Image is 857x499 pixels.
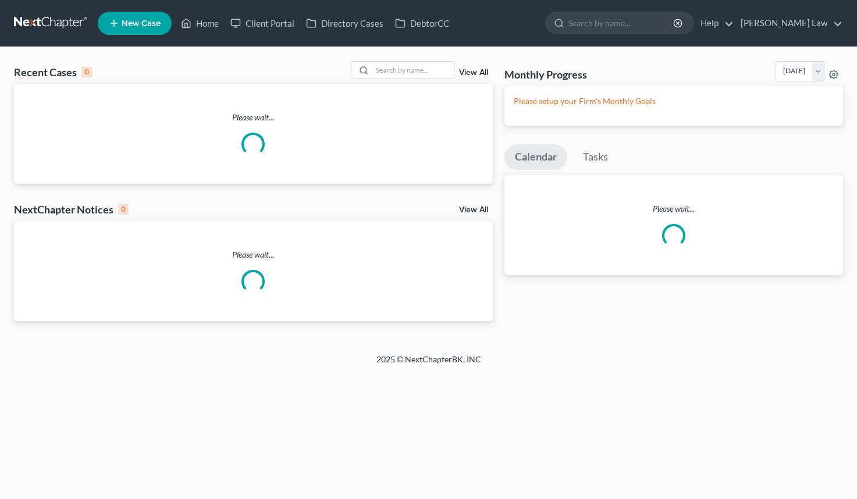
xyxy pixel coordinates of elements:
h3: Monthly Progress [504,67,587,81]
a: Home [175,13,225,34]
div: 0 [81,67,92,77]
p: Please wait... [14,249,493,261]
div: NextChapter Notices [14,202,129,216]
p: Please wait... [14,112,493,123]
a: Client Portal [225,13,300,34]
span: New Case [122,19,161,28]
a: Help [695,13,734,34]
p: Please wait... [504,203,843,215]
a: Tasks [572,144,618,170]
a: View All [459,69,488,77]
div: 2025 © NextChapterBK, INC [97,354,760,375]
a: DebtorCC [389,13,455,34]
p: Please setup your Firm's Monthly Goals [514,95,834,107]
div: 0 [118,204,129,215]
div: Recent Cases [14,65,92,79]
input: Search by name... [568,12,675,34]
a: View All [459,206,488,214]
a: Directory Cases [300,13,389,34]
a: Calendar [504,144,567,170]
a: [PERSON_NAME] Law [735,13,842,34]
input: Search by name... [372,62,454,79]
